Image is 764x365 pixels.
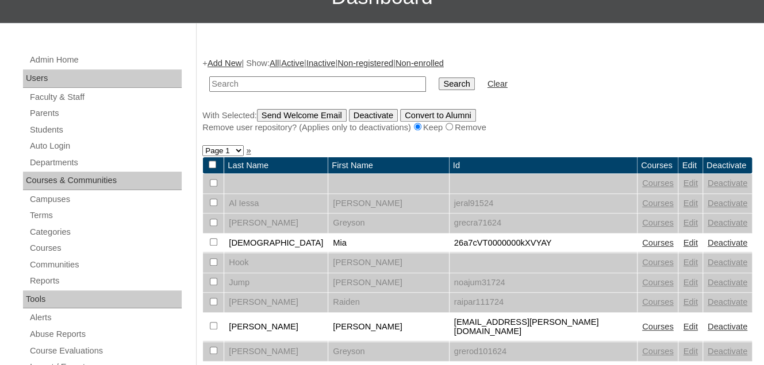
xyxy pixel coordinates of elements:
[450,234,637,253] td: 26a7cVT0000000kXVYAY
[642,347,674,356] a: Courses
[246,146,251,155] a: »
[642,178,674,188] a: Courses
[708,178,747,188] a: Deactivate
[450,157,637,174] td: Id
[450,313,637,341] td: [EMAIL_ADDRESS][PERSON_NAME][DOMAIN_NAME]
[29,327,182,341] a: Abuse Reports
[202,57,753,133] div: + | Show: | | | |
[683,347,697,356] a: Edit
[708,278,747,287] a: Deactivate
[328,293,448,312] td: Raiden
[708,347,747,356] a: Deactivate
[208,59,241,68] a: Add New
[29,344,182,358] a: Course Evaluations
[23,290,182,309] div: Tools
[683,178,697,188] a: Edit
[29,225,182,239] a: Categories
[337,59,393,68] a: Non-registered
[642,322,674,331] a: Courses
[29,123,182,137] a: Students
[487,79,508,88] a: Clear
[678,157,702,174] td: Edit
[683,297,697,306] a: Edit
[224,313,328,341] td: [PERSON_NAME]
[328,213,448,233] td: Greyson
[683,278,697,287] a: Edit
[29,156,182,170] a: Departments
[642,238,674,247] a: Courses
[23,69,182,88] div: Users
[400,109,476,122] input: Convert to Alumni
[642,199,674,208] a: Courses
[683,218,697,227] a: Edit
[270,59,279,68] a: All
[224,273,328,293] td: Jump
[708,258,747,267] a: Deactivate
[703,157,752,174] td: Deactivate
[224,293,328,312] td: [PERSON_NAME]
[328,234,448,253] td: Mia
[328,313,448,341] td: [PERSON_NAME]
[29,241,182,255] a: Courses
[328,194,448,213] td: [PERSON_NAME]
[396,59,444,68] a: Non-enrolled
[328,253,448,273] td: [PERSON_NAME]
[642,258,674,267] a: Courses
[450,194,637,213] td: jeral91524
[708,322,747,331] a: Deactivate
[29,258,182,272] a: Communities
[328,157,448,174] td: First Name
[349,109,398,122] input: Deactivate
[29,139,182,153] a: Auto Login
[29,274,182,288] a: Reports
[683,199,697,208] a: Edit
[683,258,697,267] a: Edit
[202,122,753,134] div: Remove user repository? (Applies only to deactivations) Keep Remove
[306,59,336,68] a: Inactive
[224,253,328,273] td: Hook
[450,213,637,233] td: grecra71624
[281,59,304,68] a: Active
[708,297,747,306] a: Deactivate
[209,76,426,92] input: Search
[29,192,182,207] a: Campuses
[642,297,674,306] a: Courses
[224,234,328,253] td: [DEMOGRAPHIC_DATA]
[708,218,747,227] a: Deactivate
[29,53,182,67] a: Admin Home
[642,218,674,227] a: Courses
[328,273,448,293] td: [PERSON_NAME]
[450,273,637,293] td: noajum31724
[328,342,448,362] td: Greyson
[29,310,182,325] a: Alerts
[224,213,328,233] td: [PERSON_NAME]
[23,172,182,190] div: Courses & Communities
[450,293,637,312] td: raipar111724
[683,238,697,247] a: Edit
[708,238,747,247] a: Deactivate
[29,208,182,223] a: Terms
[450,342,637,362] td: grerod101624
[224,342,328,362] td: [PERSON_NAME]
[638,157,678,174] td: Courses
[439,77,474,90] input: Search
[224,157,328,174] td: Last Name
[202,109,753,134] div: With Selected:
[29,106,182,121] a: Parents
[224,194,328,213] td: Al Iessa
[257,109,347,122] input: Send Welcome Email
[29,90,182,104] a: Faculty & Staff
[642,278,674,287] a: Courses
[683,322,697,331] a: Edit
[708,199,747,208] a: Deactivate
